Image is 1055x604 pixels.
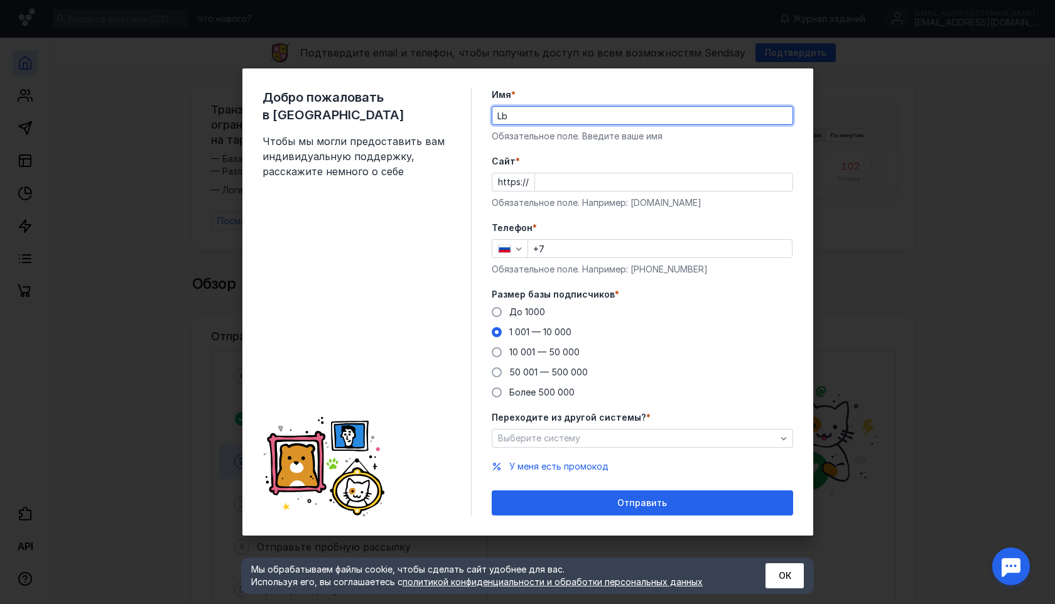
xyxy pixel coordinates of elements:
div: Мы обрабатываем файлы cookie, чтобы сделать сайт удобнее для вас. Используя его, вы соглашаетесь c [251,563,735,588]
span: Имя [492,89,511,101]
span: Отправить [617,498,667,509]
span: У меня есть промокод [509,461,609,472]
span: Добро пожаловать в [GEOGRAPHIC_DATA] [262,89,451,124]
div: Обязательное поле. Например: [DOMAIN_NAME] [492,197,793,209]
span: До 1000 [509,306,545,317]
button: Выберите систему [492,429,793,448]
span: Телефон [492,222,533,234]
span: 10 001 — 50 000 [509,347,580,357]
span: Cайт [492,155,516,168]
a: политикой конфиденциальности и обработки персональных данных [403,576,703,587]
span: Переходите из другой системы? [492,411,646,424]
div: Обязательное поле. Например: [PHONE_NUMBER] [492,263,793,276]
span: Размер базы подписчиков [492,288,615,301]
span: Чтобы мы могли предоставить вам индивидуальную поддержку, расскажите немного о себе [262,134,451,179]
span: Более 500 000 [509,387,575,397]
span: 50 001 — 500 000 [509,367,588,377]
div: Обязательное поле. Введите ваше имя [492,130,793,143]
button: ОК [766,563,804,588]
button: Отправить [492,490,793,515]
span: 1 001 — 10 000 [509,326,571,337]
span: Выберите систему [498,433,580,443]
button: У меня есть промокод [509,460,609,473]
